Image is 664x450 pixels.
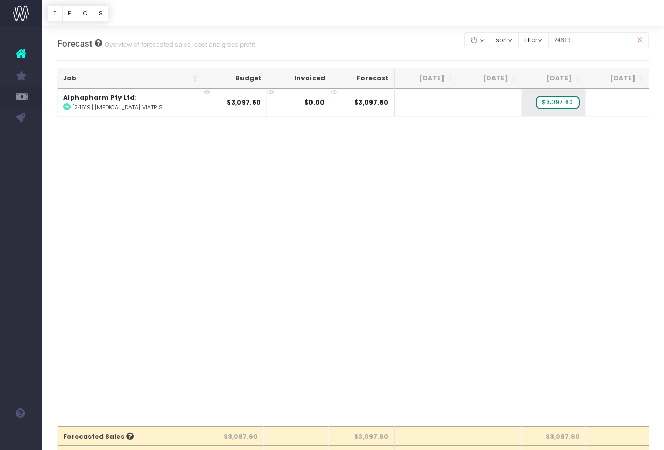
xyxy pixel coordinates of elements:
img: images/default_profile_image.png [13,429,29,445]
td: : [58,89,203,116]
span: Forecast [57,38,93,49]
th: Aug 25: activate to sort column ascending [522,68,586,89]
th: Forecast [330,68,395,89]
th: Budget [203,68,267,89]
th: Jun 25: activate to sort column ascending [395,68,458,89]
button: filter [518,32,549,48]
th: $3,097.60 [198,426,264,445]
div: Vertical button group [47,5,108,22]
th: Job: activate to sort column ascending [58,68,203,89]
span: wayahead Sales Forecast Item [536,96,579,109]
span: $3,097.60 [354,98,388,107]
button: C [77,5,94,22]
span: Forecasted Sales [63,432,134,442]
th: Jul 25: activate to sort column ascending [458,68,522,89]
th: Sep 25: activate to sort column ascending [586,68,649,89]
th: Invoiced [267,68,330,89]
button: T [47,5,63,22]
button: S [93,5,108,22]
abbr: [24619] Dapagliflozin Viatris [72,104,162,111]
button: sort [490,32,519,48]
small: Overview of forecasted sales, cost and gross profit [102,38,255,49]
strong: $0.00 [304,98,325,107]
strong: Alphapharm Pty Ltd [63,93,135,102]
input: Search... [548,32,649,48]
button: F [62,5,77,22]
th: $3,097.60 [522,426,586,445]
strong: $3,097.60 [227,98,261,107]
th: $3,097.60 [329,426,395,445]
